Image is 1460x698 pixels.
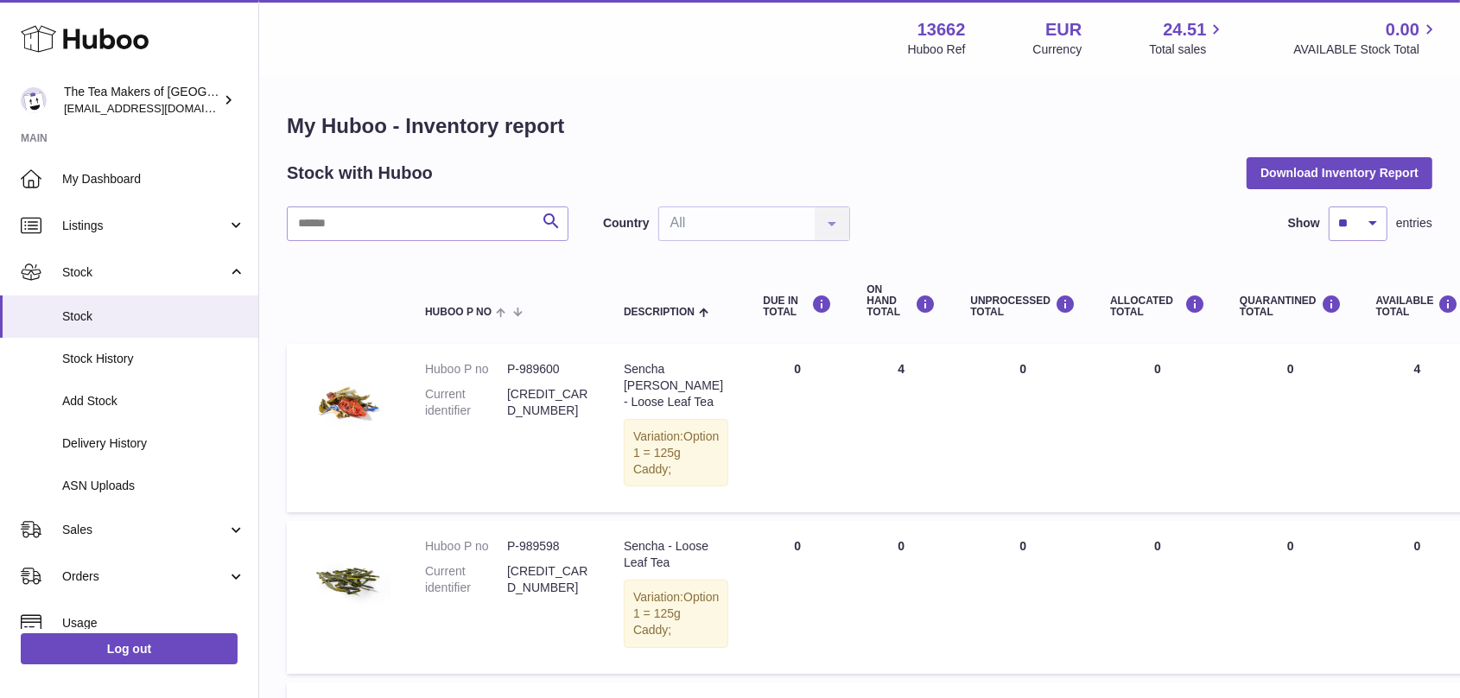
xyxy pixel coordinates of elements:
[21,87,47,113] img: tea@theteamakers.co.uk
[1163,18,1206,41] span: 24.51
[1149,18,1226,58] a: 24.51 Total sales
[1287,362,1294,376] span: 0
[624,538,728,571] div: Sencha - Loose Leaf Tea
[62,308,245,325] span: Stock
[64,84,219,117] div: The Tea Makers of [GEOGRAPHIC_DATA]
[425,386,507,419] dt: Current identifier
[425,538,507,555] dt: Huboo P no
[425,307,492,318] span: Huboo P no
[624,307,695,318] span: Description
[849,521,953,673] td: 0
[633,590,719,637] span: Option 1 = 125g Caddy;
[304,538,390,625] img: product image
[1110,295,1205,318] div: ALLOCATED Total
[62,522,227,538] span: Sales
[507,361,589,378] dd: P-989600
[21,633,238,664] a: Log out
[1386,18,1419,41] span: 0.00
[64,101,254,115] span: [EMAIL_ADDRESS][DOMAIN_NAME]
[866,284,936,319] div: ON HAND Total
[304,361,390,447] img: product image
[603,215,650,232] label: Country
[62,568,227,585] span: Orders
[62,264,227,281] span: Stock
[970,295,1076,318] div: UNPROCESSED Total
[953,521,1093,673] td: 0
[62,435,245,452] span: Delivery History
[763,295,832,318] div: DUE IN TOTAL
[425,563,507,596] dt: Current identifier
[1287,539,1294,553] span: 0
[1396,215,1432,232] span: entries
[287,162,433,185] h2: Stock with Huboo
[507,386,589,419] dd: [CREDIT_CARD_NUMBER]
[624,419,728,487] div: Variation:
[1033,41,1082,58] div: Currency
[1288,215,1320,232] label: Show
[62,393,245,409] span: Add Stock
[507,538,589,555] dd: P-989598
[917,18,966,41] strong: 13662
[1093,521,1222,673] td: 0
[1093,344,1222,512] td: 0
[1376,295,1459,318] div: AVAILABLE Total
[62,351,245,367] span: Stock History
[746,344,849,512] td: 0
[1045,18,1082,41] strong: EUR
[624,580,728,648] div: Variation:
[1247,157,1432,188] button: Download Inventory Report
[1149,41,1226,58] span: Total sales
[953,344,1093,512] td: 0
[624,361,728,410] div: Sencha [PERSON_NAME] - Loose Leaf Tea
[425,361,507,378] dt: Huboo P no
[62,171,245,187] span: My Dashboard
[849,344,953,512] td: 4
[62,615,245,631] span: Usage
[507,563,589,596] dd: [CREDIT_CARD_NUMBER]
[633,429,719,476] span: Option 1 = 125g Caddy;
[908,41,966,58] div: Huboo Ref
[1240,295,1342,318] div: QUARANTINED Total
[287,112,1432,140] h1: My Huboo - Inventory report
[62,478,245,494] span: ASN Uploads
[1293,41,1439,58] span: AVAILABLE Stock Total
[746,521,849,673] td: 0
[62,218,227,234] span: Listings
[1293,18,1439,58] a: 0.00 AVAILABLE Stock Total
